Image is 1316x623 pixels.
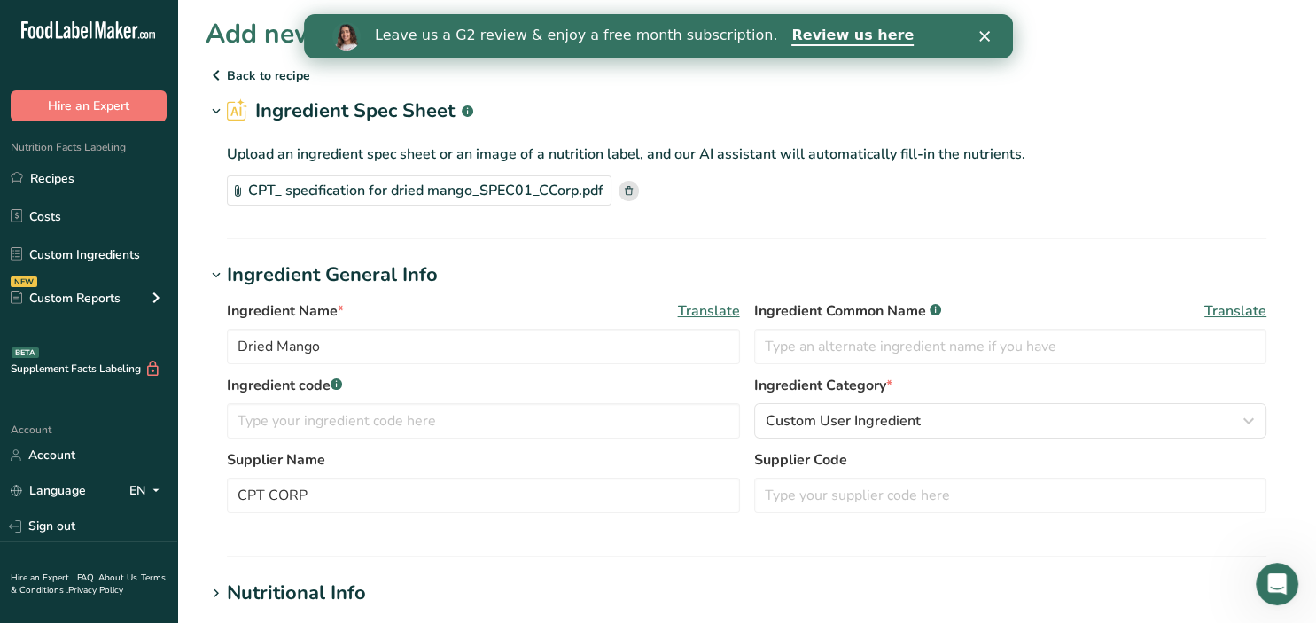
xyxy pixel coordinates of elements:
[754,300,941,322] span: Ingredient Common Name
[1204,300,1266,322] span: Translate
[227,579,366,608] div: Nutritional Info
[77,572,98,584] a: FAQ .
[227,97,473,126] h2: Ingredient Spec Sheet
[98,572,141,584] a: About Us .
[206,14,452,54] h1: Add new ingredient
[675,16,693,27] div: Close
[227,329,740,364] input: Type your ingredient name here
[227,449,740,471] label: Supplier Name
[227,175,611,206] div: CPT_ specification for dried mango_SPEC01_CCorp.pdf
[11,572,74,584] a: Hire an Expert .
[227,261,438,290] div: Ingredient General Info
[12,347,39,358] div: BETA
[754,329,1267,364] input: Type an alternate ingredient name if you have
[766,410,921,432] span: Custom User Ingredient
[754,375,1267,396] label: Ingredient Category
[11,289,121,308] div: Custom Reports
[227,478,740,513] input: Type your supplier name here
[227,403,740,439] input: Type your ingredient code here
[11,90,167,121] button: Hire an Expert
[227,144,1266,165] p: Upload an ingredient spec sheet or an image of a nutrition label, and our AI assistant will autom...
[1256,563,1298,605] iframe: Intercom live chat
[68,584,123,596] a: Privacy Policy
[678,300,740,322] span: Translate
[11,572,166,596] a: Terms & Conditions .
[206,65,1288,86] p: Back to recipe
[227,300,344,322] span: Ingredient Name
[304,14,1013,58] iframe: Intercom live chat banner
[754,449,1267,471] label: Supplier Code
[754,478,1267,513] input: Type your supplier code here
[754,403,1267,439] button: Custom User Ingredient
[129,480,167,502] div: EN
[11,276,37,287] div: NEW
[227,375,740,396] label: Ingredient code
[11,475,86,506] a: Language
